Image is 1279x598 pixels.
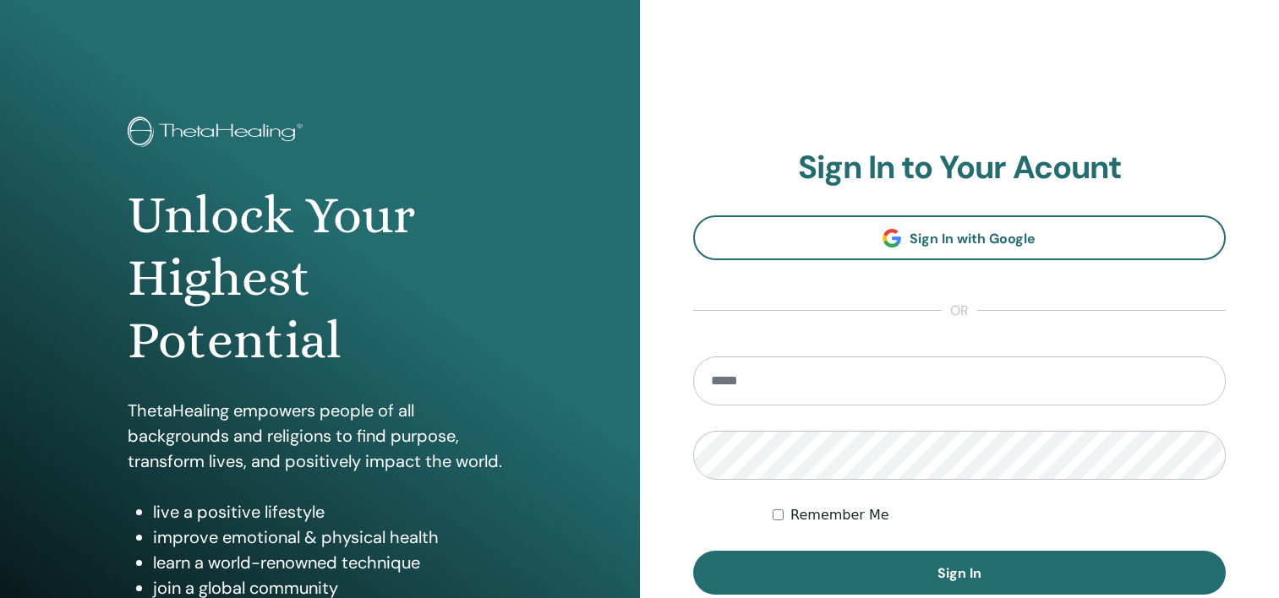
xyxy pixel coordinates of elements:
[942,301,977,321] span: or
[790,505,889,525] label: Remember Me
[128,398,511,474] p: ThetaHealing empowers people of all backgrounds and religions to find purpose, transform lives, a...
[693,551,1227,595] button: Sign In
[773,505,1226,525] div: Keep me authenticated indefinitely or until I manually logout
[153,525,511,550] li: improve emotional & physical health
[937,564,981,582] span: Sign In
[910,230,1036,247] span: Sign In with Google
[128,184,511,372] h1: Unlock Your Highest Potential
[693,215,1227,260] a: Sign In with Google
[153,499,511,525] li: live a positive lifestyle
[153,550,511,575] li: learn a world-renowned technique
[693,149,1227,188] h2: Sign In to Your Acount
